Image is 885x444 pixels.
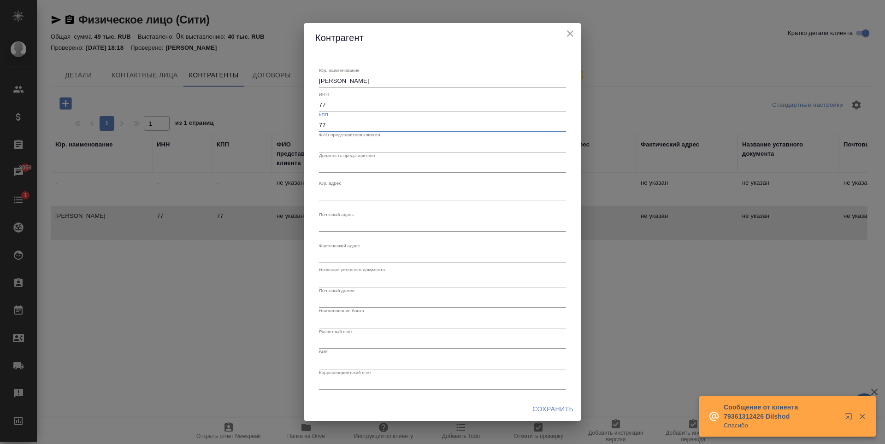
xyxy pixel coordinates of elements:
[839,407,861,429] button: Открыть в новой вкладке
[319,153,375,158] label: Должность представителя
[532,403,573,415] span: Сохранить
[319,133,380,137] label: ФИО представителя клиента
[529,401,577,418] button: Сохранить
[319,350,328,354] label: БИК
[319,212,354,217] label: Почтовый адрес
[315,33,364,43] span: Контрагент
[319,309,364,313] label: Наименование банка
[319,268,385,272] label: Название уставного документа
[563,27,577,41] button: close
[319,112,328,117] label: КПП
[724,421,839,430] p: Спасибо
[319,92,329,96] label: ИНН
[319,77,566,84] textarea: [PERSON_NAME]
[319,244,360,248] label: Фактический адрес
[724,403,839,421] p: Сообщение от клиента 79361312426 Dilshod
[853,412,872,421] button: Закрыть
[319,181,341,186] label: Юр. адрес
[319,288,354,292] label: Почтовый домен
[319,329,352,333] label: Расчетный счет
[319,370,371,374] label: Корреспондентский счет
[319,68,360,72] label: Юр. наименование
